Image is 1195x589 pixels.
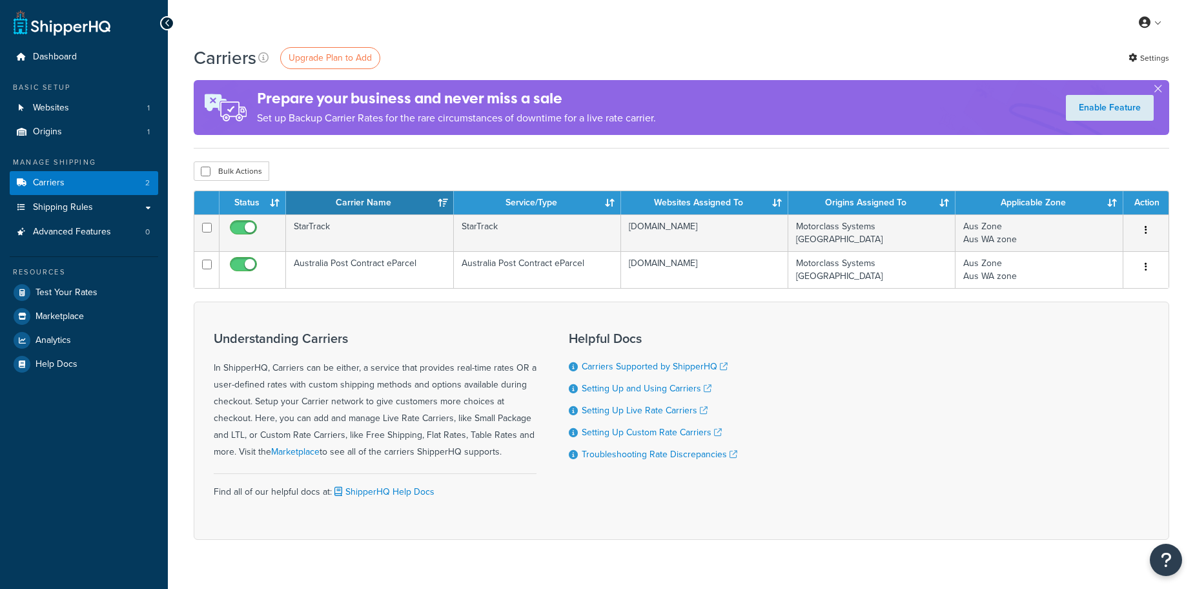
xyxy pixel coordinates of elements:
a: Setting Up Custom Rate Carriers [582,426,722,439]
a: Marketplace [271,445,320,459]
div: Find all of our helpful docs at: [214,473,536,501]
div: In ShipperHQ, Carriers can be either, a service that provides real-time rates OR a user-defined r... [214,331,536,460]
th: Applicable Zone: activate to sort column ascending [955,191,1123,214]
a: Origins 1 [10,120,158,144]
li: Origins [10,120,158,144]
a: Carriers Supported by ShipperHQ [582,360,728,373]
span: Test Your Rates [36,287,97,298]
th: Origins Assigned To: activate to sort column ascending [788,191,955,214]
th: Carrier Name: activate to sort column ascending [286,191,453,214]
li: Websites [10,96,158,120]
td: StarTrack [286,214,453,251]
h3: Helpful Docs [569,331,737,346]
span: 1 [147,103,150,114]
td: Australia Post Contract eParcel [286,251,453,288]
div: Basic Setup [10,82,158,93]
span: Advanced Features [33,227,111,238]
li: Carriers [10,171,158,195]
a: Help Docs [10,353,158,376]
td: [DOMAIN_NAME] [621,214,788,251]
h4: Prepare your business and never miss a sale [257,88,656,109]
img: ad-rules-rateshop-fe6ec290ccb7230408bd80ed9643f0289d75e0ffd9eb532fc0e269fcd187b520.png [194,80,257,135]
span: 2 [145,178,150,189]
a: Advanced Features 0 [10,220,158,244]
th: Status: activate to sort column ascending [220,191,286,214]
span: Carriers [33,178,65,189]
h3: Understanding Carriers [214,331,536,346]
button: Bulk Actions [194,161,269,181]
span: Websites [33,103,69,114]
th: Service/Type: activate to sort column ascending [454,191,621,214]
td: [DOMAIN_NAME] [621,251,788,288]
td: Aus Zone Aus WA zone [955,251,1123,288]
a: Setting Up and Using Carriers [582,382,711,395]
div: Resources [10,267,158,278]
span: Marketplace [36,311,84,322]
a: Test Your Rates [10,281,158,304]
a: ShipperHQ Help Docs [332,485,434,499]
a: Websites 1 [10,96,158,120]
td: Aus Zone Aus WA zone [955,214,1123,251]
a: Setting Up Live Rate Carriers [582,404,708,417]
td: Australia Post Contract eParcel [454,251,621,288]
span: Dashboard [33,52,77,63]
span: 0 [145,227,150,238]
td: Motorclass Systems [GEOGRAPHIC_DATA] [788,214,955,251]
span: Help Docs [36,359,77,370]
td: Motorclass Systems [GEOGRAPHIC_DATA] [788,251,955,288]
a: ShipperHQ Home [14,10,110,36]
div: Manage Shipping [10,157,158,168]
th: Action [1123,191,1169,214]
a: Analytics [10,329,158,352]
a: Enable Feature [1066,95,1154,121]
a: Shipping Rules [10,196,158,220]
a: Upgrade Plan to Add [280,47,380,69]
a: Marketplace [10,305,158,328]
span: Origins [33,127,62,138]
p: Set up Backup Carrier Rates for the rare circumstances of downtime for a live rate carrier. [257,109,656,127]
span: 1 [147,127,150,138]
span: Shipping Rules [33,202,93,213]
h1: Carriers [194,45,256,70]
span: Upgrade Plan to Add [289,51,372,65]
a: Settings [1129,49,1169,67]
a: Troubleshooting Rate Discrepancies [582,448,737,461]
li: Advanced Features [10,220,158,244]
a: Carriers 2 [10,171,158,195]
td: StarTrack [454,214,621,251]
a: Dashboard [10,45,158,69]
span: Analytics [36,335,71,346]
button: Open Resource Center [1150,544,1182,576]
th: Websites Assigned To: activate to sort column ascending [621,191,788,214]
